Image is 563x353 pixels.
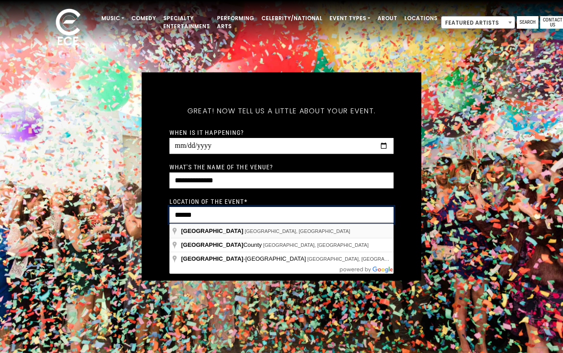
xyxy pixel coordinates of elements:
[258,11,326,26] a: Celebrity/National
[98,11,128,26] a: Music
[181,255,243,262] span: [GEOGRAPHIC_DATA]
[517,16,538,29] a: Search
[160,11,213,34] a: Specialty Entertainment
[181,228,243,234] span: [GEOGRAPHIC_DATA]
[46,6,91,50] img: ece_new_logo_whitev2-1.png
[374,11,401,26] a: About
[181,241,263,248] span: County
[128,11,160,26] a: Comedy
[307,256,413,262] span: [GEOGRAPHIC_DATA], [GEOGRAPHIC_DATA]
[263,242,368,248] span: [GEOGRAPHIC_DATA], [GEOGRAPHIC_DATA]
[213,11,258,34] a: Performing Arts
[181,241,243,248] span: [GEOGRAPHIC_DATA]
[245,228,350,234] span: [GEOGRAPHIC_DATA], [GEOGRAPHIC_DATA]
[181,255,307,262] span: -[GEOGRAPHIC_DATA]
[169,95,394,127] h5: Great! Now tell us a little about your event.
[169,198,247,206] label: Location of the event
[441,16,515,29] span: Featured Artists
[401,11,441,26] a: Locations
[169,163,273,171] label: What's the name of the venue?
[326,11,374,26] a: Event Types
[442,17,515,29] span: Featured Artists
[169,129,244,137] label: When is it happening?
